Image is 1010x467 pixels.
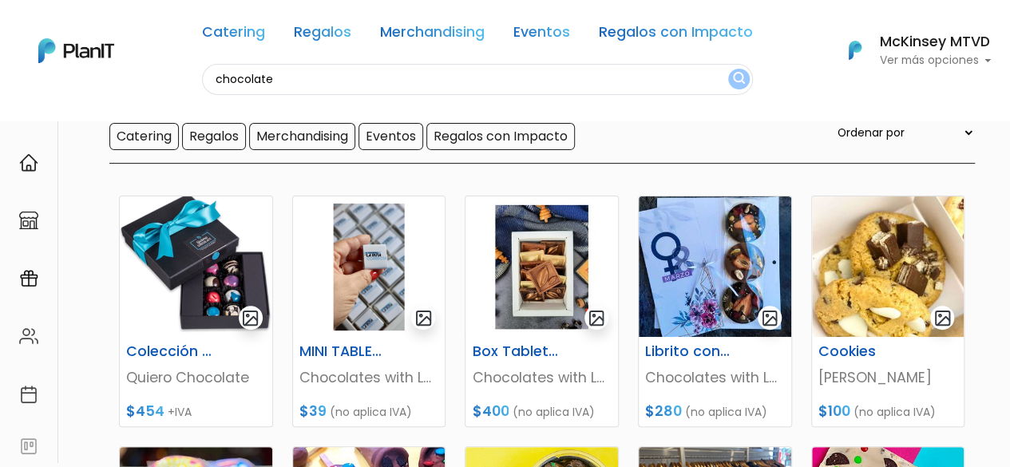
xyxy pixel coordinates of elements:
img: thumb_2000___2000-Photoroom_-_2024-09-23T150241.972.jpg [465,196,618,337]
img: thumb_secretaria.png [120,196,272,337]
div: ¿Necesitás ayuda? [82,15,230,46]
input: Eventos [358,123,423,150]
img: thumb_WhatsApp_Image_2022-09-28_at_09.29.21.jpeg [812,196,964,337]
button: PlanIt Logo McKinsey MTVD Ver más opciones [828,30,991,71]
img: gallery-light [761,309,779,327]
span: $280 [645,402,682,421]
span: $400 [472,402,509,421]
img: campaigns-02234683943229c281be62815700db0a1741e53638e28bf9629b52c665b00959.svg [19,269,38,288]
p: [PERSON_NAME] [818,367,958,388]
a: gallery-light Librito con mediants Chocolates with Love $280 (no aplica IVA) [638,196,792,427]
a: gallery-light MINI TABLETAS PERSONALIZADAS Chocolates with Love $39 (no aplica IVA) [292,196,446,427]
span: $39 [299,402,327,421]
a: gallery-light Box Tabletitas decoradas Chocolates with Love $400 (no aplica IVA) [465,196,619,427]
a: gallery-light Cookies [PERSON_NAME] $100 (no aplica IVA) [811,196,965,427]
img: people-662611757002400ad9ed0e3c099ab2801c6687ba6c219adb57efc949bc21e19d.svg [19,327,38,346]
a: Eventos [513,26,570,45]
img: feedback-78b5a0c8f98aac82b08bfc38622c3050aee476f2c9584af64705fc4e61158814.svg [19,437,38,456]
p: Chocolates with Love [645,367,785,388]
a: gallery-light Colección Secretaria Quiero Chocolate $454 +IVA [119,196,273,427]
input: Regalos con Impacto [426,123,575,150]
img: gallery-light [414,309,433,327]
img: gallery-light [933,309,952,327]
p: Quiero Chocolate [126,367,266,388]
h6: Librito con mediants [636,343,741,360]
span: +IVA [168,404,192,420]
span: $454 [126,402,164,421]
a: Regalos [294,26,351,45]
h6: Cookies [809,343,914,360]
a: Merchandising [380,26,485,45]
p: Chocolates with Love [472,367,612,388]
h6: Colección Secretaria [117,343,222,360]
input: Regalos [182,123,246,150]
span: (no aplica IVA) [512,404,594,420]
h6: MINI TABLETAS PERSONALIZADAS [290,343,395,360]
span: (no aplica IVA) [685,404,767,420]
img: gallery-light [588,309,606,327]
img: search_button-432b6d5273f82d61273b3651a40e1bd1b912527efae98b1b7a1b2c0702e16a8d.svg [733,72,745,87]
input: Merchandising [249,123,355,150]
a: Regalos con Impacto [599,26,753,45]
img: calendar-87d922413cdce8b2cf7b7f5f62616a5cf9e4887200fb71536465627b3292af00.svg [19,385,38,404]
img: home-e721727adea9d79c4d83392d1f703f7f8bce08238fde08b1acbfd93340b81755.svg [19,153,38,172]
img: thumb_Mendiants.jpeg [639,196,791,337]
img: gallery-light [241,309,259,327]
img: thumb_Dise%C3%B1o_sin_t%C3%ADtulo__10_.png [293,196,446,337]
span: $100 [818,402,850,421]
input: Buscá regalos, desayunos, y más [202,64,753,95]
span: (no aplica IVA) [854,404,936,420]
img: PlanIt Logo [38,38,114,63]
p: Ver más opciones [879,55,991,66]
a: Catering [202,26,265,45]
h6: Box Tabletitas decoradas [462,343,568,360]
p: Chocolates with Love [299,367,439,388]
img: PlanIt Logo [838,33,873,68]
h6: McKinsey MTVD [879,35,991,49]
span: (no aplica IVA) [330,404,412,420]
input: Catering [109,123,179,150]
img: marketplace-4ceaa7011d94191e9ded77b95e3339b90024bf715f7c57f8cf31f2d8c509eaba.svg [19,211,38,230]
